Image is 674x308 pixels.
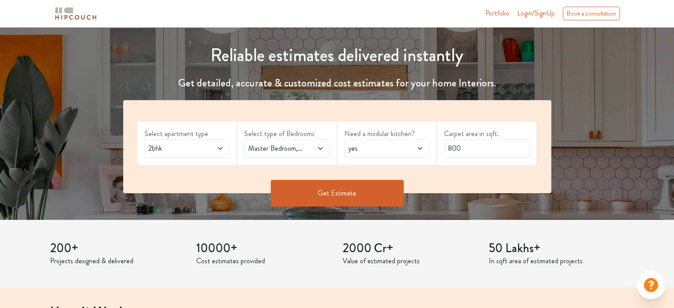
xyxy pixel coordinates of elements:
p: In sqft area of estimated projects [489,256,624,266]
div: Book a consultation [563,7,620,20]
label: Need a modular kitchen? [344,129,430,139]
span: Login/SignUp [517,8,555,18]
h3: 10000+ [196,241,332,256]
h1: Reliable estimates delivered instantly [118,45,557,66]
span: logo-horizontal.svg [54,4,98,23]
h3: 2000 Cr+ [343,241,478,256]
p: Value of estimated projects [343,256,478,266]
span: 2bhk [147,143,205,154]
p: Cost estimates provided [196,256,332,266]
h3: 200+ [50,241,186,256]
span: yes [347,143,405,154]
h4: Get detailed, accurate & customized cost estimates for your home Interiors. [118,77,557,90]
button: Get Estimate [271,180,404,207]
label: Select apartment type [144,129,230,139]
label: Select type of Bedrooms [244,129,330,139]
p: Projects designed & delivered [50,256,186,266]
img: logo-horizontal.svg [54,6,98,21]
a: Portfolio [485,8,509,19]
span: Master Bedroom,Kids Bedroom [246,143,304,154]
h3: 50 Lakhs+ [489,241,624,256]
label: Carpet area in sqft. [444,129,530,139]
input: Enter area sqft [444,139,530,158]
